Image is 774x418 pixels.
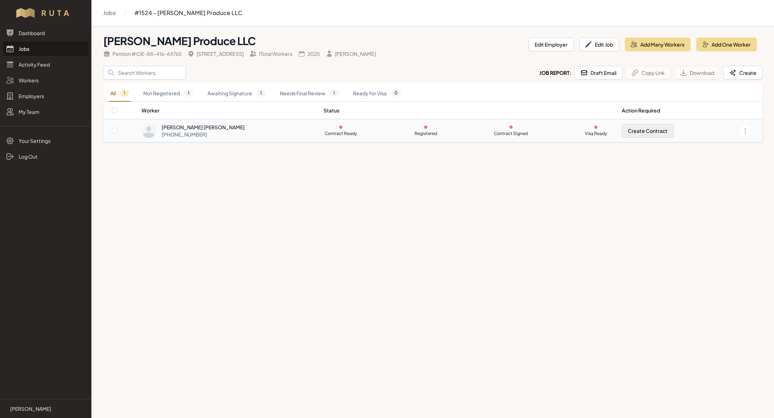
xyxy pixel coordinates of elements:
div: 1 Total Workers [249,50,292,57]
button: Download [674,66,720,80]
a: Jobs [103,6,116,20]
h2: Job Report: [539,69,572,76]
p: [PERSON_NAME] [10,405,51,412]
a: My Team [3,105,89,119]
span: 0 [391,90,401,97]
a: All [109,85,130,102]
button: Edit Job [579,38,619,51]
a: Needs Final Review [278,85,340,102]
a: Workers [3,73,89,87]
a: Awaiting Signature [206,85,267,102]
a: Activity Feed [3,57,89,72]
span: 1 [257,90,266,97]
button: Add One Worker [696,38,757,51]
nav: Tabs [103,85,763,102]
a: Ready for Visa [352,85,403,102]
p: Visa Ready [579,131,613,136]
p: Registered [408,131,443,136]
div: [PERSON_NAME] [PERSON_NAME] [162,124,245,131]
a: Not Registered [142,85,195,102]
th: Status [319,102,617,119]
div: [STREET_ADDRESS] [187,50,244,57]
div: Worker [142,107,315,114]
a: Log Out [3,149,89,164]
span: 1 [330,90,339,97]
span: 1 [120,90,129,97]
h1: [PERSON_NAME] Produce LLC [103,34,523,47]
button: Copy Link [625,66,671,80]
input: Search Workers [103,66,186,80]
span: 1 [184,90,193,97]
button: Draft Email [574,66,622,80]
p: Contract Ready [324,131,358,136]
p: Contract Signed [494,131,528,136]
div: [PERSON_NAME] [326,50,376,57]
button: Add Many Workers [625,38,691,51]
a: #1524 - [PERSON_NAME] Produce LLC [134,6,242,20]
button: Create Contract [622,124,674,138]
th: Action Required [617,102,717,119]
a: Employers [3,89,89,103]
div: [PHONE_NUMBER] [162,131,245,138]
a: Jobs [3,42,89,56]
button: Edit Employer [529,38,574,51]
img: Workflow [15,7,76,19]
a: Your Settings [3,134,89,148]
a: [PERSON_NAME] [6,405,86,412]
button: Create [723,66,763,80]
div: 2025 [298,50,320,57]
nav: Breadcrumb [103,6,242,20]
div: Petition # IOE-88-416-64765 [103,50,182,57]
a: Dashboard [3,26,89,40]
